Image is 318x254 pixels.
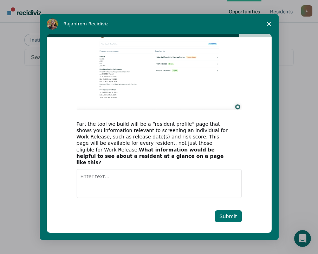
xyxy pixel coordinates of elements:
span: Close survey [259,14,279,34]
textarea: Enter text... [77,169,242,198]
button: Submit [215,210,242,222]
span: from Recidiviz [76,21,109,26]
span: Rajan [64,21,77,26]
img: Profile image for Rajan [47,18,58,30]
b: What information would be helpful to see about a resident at a glance on a page like this? [77,147,224,165]
div: Part the tool we build will be a “resident profile” page that shows you information relevant to s... [77,121,231,166]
